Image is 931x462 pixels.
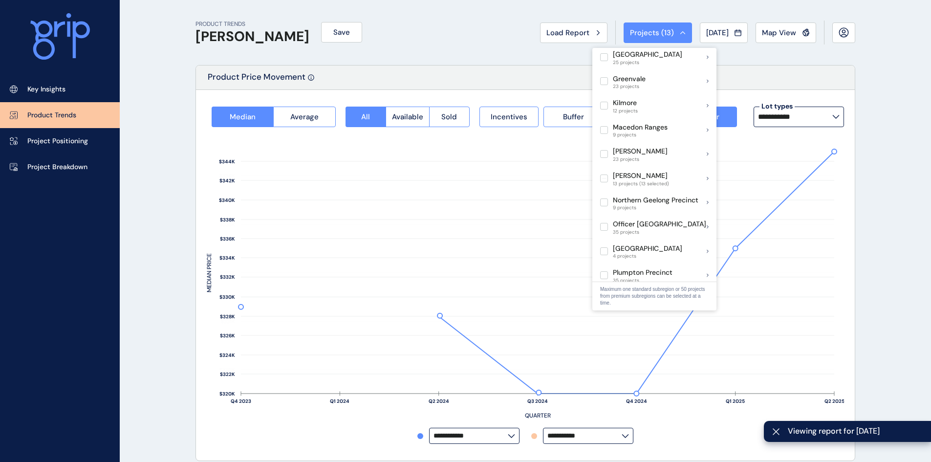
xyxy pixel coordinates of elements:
[613,171,669,181] p: [PERSON_NAME]
[613,278,672,284] span: 35 projects
[613,229,706,235] span: 35 projects
[613,220,706,229] p: Officer [GEOGRAPHIC_DATA]
[613,50,682,60] p: [GEOGRAPHIC_DATA]
[195,20,309,28] p: PRODUCT TRENDS
[756,22,816,43] button: Map View
[27,136,88,146] p: Project Positioning
[27,85,65,94] p: Key Insights
[546,28,589,38] span: Load Report
[208,71,305,89] p: Product Price Movement
[762,28,796,38] span: Map View
[613,205,698,211] span: 9 projects
[613,147,668,156] p: [PERSON_NAME]
[540,22,607,43] button: Load Report
[613,74,646,84] p: Greenvale
[613,132,668,138] span: 9 projects
[613,98,638,108] p: Kilmore
[613,156,668,162] span: 23 projects
[613,244,682,254] p: [GEOGRAPHIC_DATA]
[613,181,669,187] span: 13 projects (13 selected)
[27,162,87,172] p: Project Breakdown
[613,196,698,205] p: Northern Geelong Precinct
[27,110,76,120] p: Product Trends
[613,60,682,66] span: 25 projects
[706,28,729,38] span: [DATE]
[613,84,646,89] span: 23 projects
[333,27,350,37] span: Save
[613,268,672,278] p: Plumpton Precinct
[788,426,923,437] span: Viewing report for [DATE]
[630,28,674,38] span: Projects ( 13 )
[600,286,709,307] p: Maximum one standard subregion or 50 projects from premium subregions can be selected at a time.
[624,22,692,43] button: Projects (13)
[700,22,748,43] button: [DATE]
[195,28,309,45] h1: [PERSON_NAME]
[613,108,638,114] span: 12 projects
[613,123,668,132] p: Macedon Ranges
[613,253,682,259] span: 4 projects
[321,22,362,43] button: Save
